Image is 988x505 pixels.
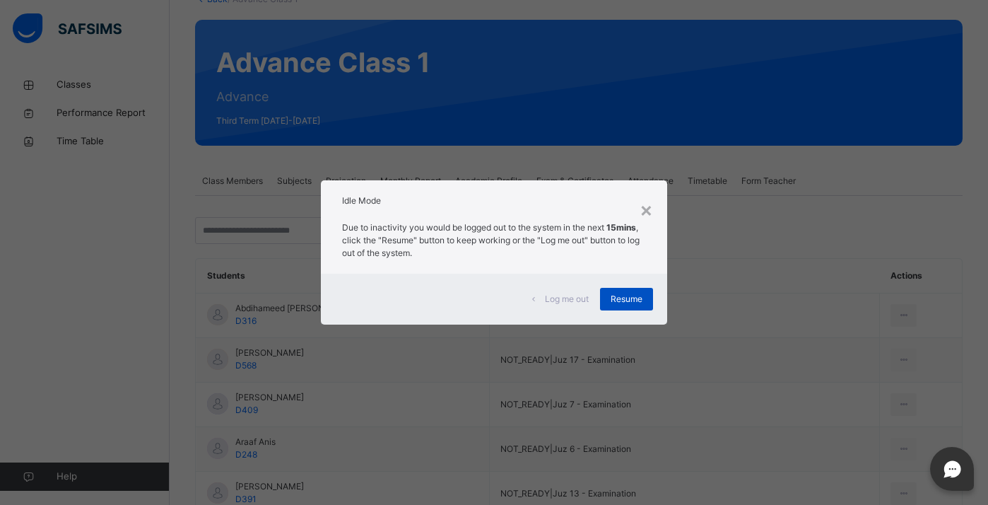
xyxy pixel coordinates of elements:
h2: Idle Mode [342,195,645,207]
div: × [640,195,653,224]
span: Resume [611,293,642,306]
span: Log me out [545,293,589,306]
p: Due to inactivity you would be logged out to the system in the next , click the "Resume" button t... [342,221,645,260]
strong: 15mins [606,222,636,233]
